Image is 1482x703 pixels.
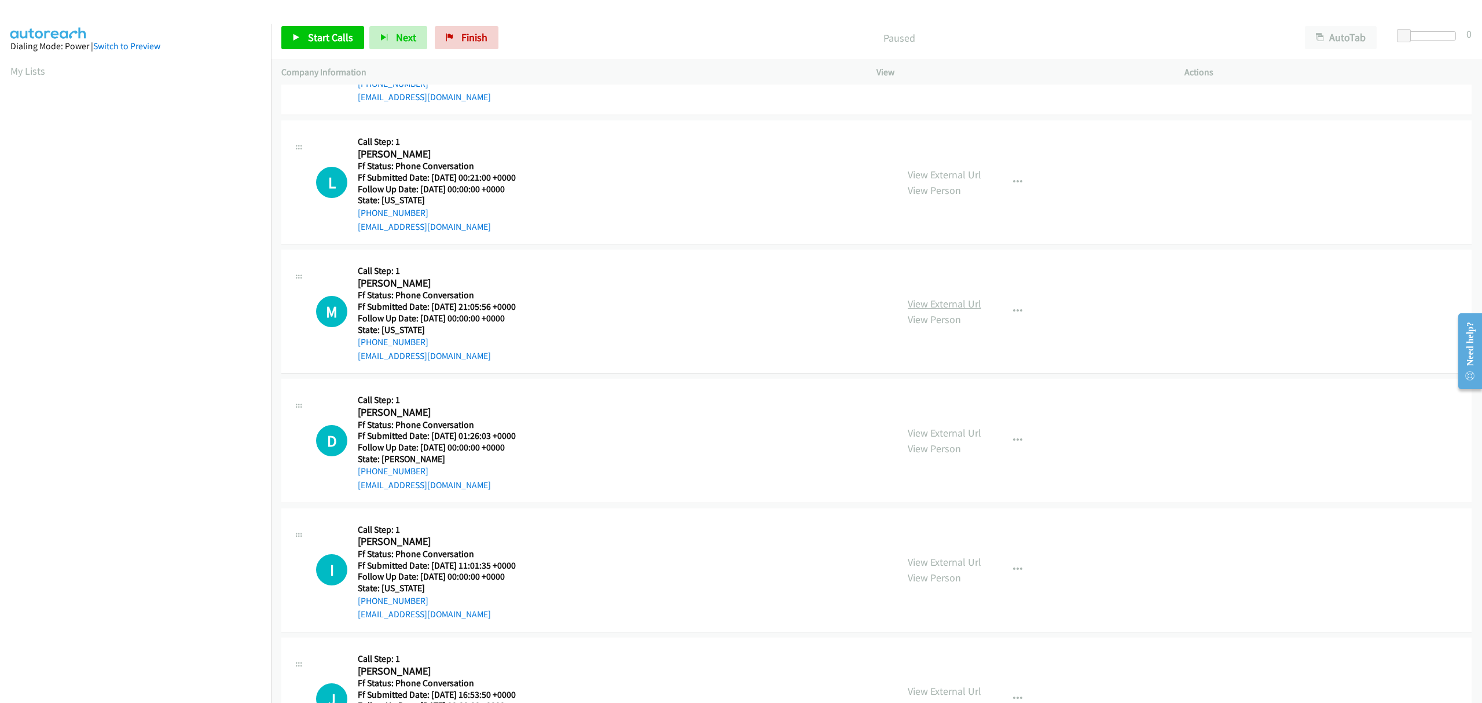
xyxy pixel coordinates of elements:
[358,535,516,548] h2: [PERSON_NAME]
[358,653,555,665] h5: Call Step: 1
[908,168,981,181] a: View External Url
[358,609,491,620] a: [EMAIL_ADDRESS][DOMAIN_NAME]
[10,39,261,53] div: Dialing Mode: Power |
[281,65,856,79] p: Company Information
[358,479,491,490] a: [EMAIL_ADDRESS][DOMAIN_NAME]
[358,665,555,678] h2: [PERSON_NAME]
[908,184,961,197] a: View Person
[316,167,347,198] div: The call is yet to be attempted
[908,297,981,310] a: View External Url
[1305,26,1377,49] button: AutoTab
[358,324,530,336] h5: State: [US_STATE]
[358,466,428,477] a: [PHONE_NUMBER]
[358,91,491,102] a: [EMAIL_ADDRESS][DOMAIN_NAME]
[316,296,347,327] h1: M
[908,684,981,698] a: View External Url
[908,426,981,440] a: View External Url
[358,172,530,184] h5: Ff Submitted Date: [DATE] 00:21:00 +0000
[1184,65,1472,79] p: Actions
[358,406,516,419] h2: [PERSON_NAME]
[358,442,516,453] h5: Follow Up Date: [DATE] 00:00:00 +0000
[358,394,516,406] h5: Call Step: 1
[358,571,516,583] h5: Follow Up Date: [DATE] 00:00:00 +0000
[358,195,530,206] h5: State: [US_STATE]
[358,313,530,324] h5: Follow Up Date: [DATE] 00:00:00 +0000
[1449,305,1482,397] iframe: Resource Center
[358,265,530,277] h5: Call Step: 1
[908,571,961,584] a: View Person
[1466,26,1472,42] div: 0
[93,41,160,52] a: Switch to Preview
[358,583,516,594] h5: State: [US_STATE]
[461,31,487,44] span: Finish
[908,313,961,326] a: View Person
[358,290,530,301] h5: Ff Status: Phone Conversation
[281,26,364,49] a: Start Calls
[358,419,516,431] h5: Ff Status: Phone Conversation
[358,548,516,560] h5: Ff Status: Phone Conversation
[369,26,427,49] button: Next
[10,64,45,78] a: My Lists
[358,689,555,701] h5: Ff Submitted Date: [DATE] 16:53:50 +0000
[316,296,347,327] div: The call is yet to be attempted
[396,31,416,44] span: Next
[316,554,347,585] div: The call is yet to be attempted
[358,350,491,361] a: [EMAIL_ADDRESS][DOMAIN_NAME]
[908,555,981,569] a: View External Url
[358,184,530,195] h5: Follow Up Date: [DATE] 00:00:00 +0000
[358,148,530,161] h2: [PERSON_NAME]
[435,26,498,49] a: Finish
[316,425,347,456] div: The call is yet to be attempted
[308,31,353,44] span: Start Calls
[358,136,530,148] h5: Call Step: 1
[1403,31,1456,41] div: Delay between calls (in seconds)
[358,78,428,89] a: [PHONE_NUMBER]
[358,207,428,218] a: [PHONE_NUMBER]
[316,554,347,585] h1: I
[358,336,428,347] a: [PHONE_NUMBER]
[358,301,530,313] h5: Ff Submitted Date: [DATE] 21:05:56 +0000
[358,277,530,290] h2: [PERSON_NAME]
[358,221,491,232] a: [EMAIL_ADDRESS][DOMAIN_NAME]
[316,425,347,456] h1: D
[358,430,516,442] h5: Ff Submitted Date: [DATE] 01:26:03 +0000
[358,524,516,536] h5: Call Step: 1
[358,678,555,689] h5: Ff Status: Phone Conversation
[908,442,961,455] a: View Person
[358,595,428,606] a: [PHONE_NUMBER]
[358,560,516,572] h5: Ff Submitted Date: [DATE] 11:01:35 +0000
[316,167,347,198] h1: L
[358,160,530,172] h5: Ff Status: Phone Conversation
[514,30,1284,46] p: Paused
[358,453,516,465] h5: State: [PERSON_NAME]
[10,89,271,639] iframe: Dialpad
[876,65,1164,79] p: View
